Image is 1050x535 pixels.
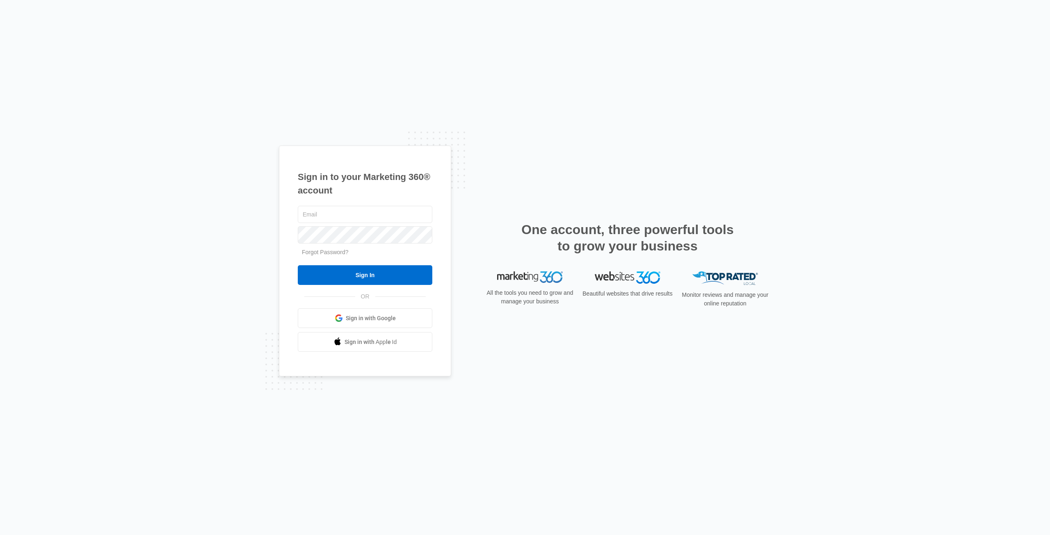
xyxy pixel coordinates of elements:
[346,314,396,323] span: Sign in with Google
[302,249,349,255] a: Forgot Password?
[298,265,432,285] input: Sign In
[298,206,432,223] input: Email
[298,332,432,352] a: Sign in with Apple Id
[484,289,576,306] p: All the tools you need to grow and manage your business
[345,338,397,346] span: Sign in with Apple Id
[595,271,660,283] img: Websites 360
[298,308,432,328] a: Sign in with Google
[355,292,375,301] span: OR
[692,271,758,285] img: Top Rated Local
[497,271,563,283] img: Marketing 360
[679,291,771,308] p: Monitor reviews and manage your online reputation
[519,221,736,254] h2: One account, three powerful tools to grow your business
[582,289,673,298] p: Beautiful websites that drive results
[298,170,432,197] h1: Sign in to your Marketing 360® account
